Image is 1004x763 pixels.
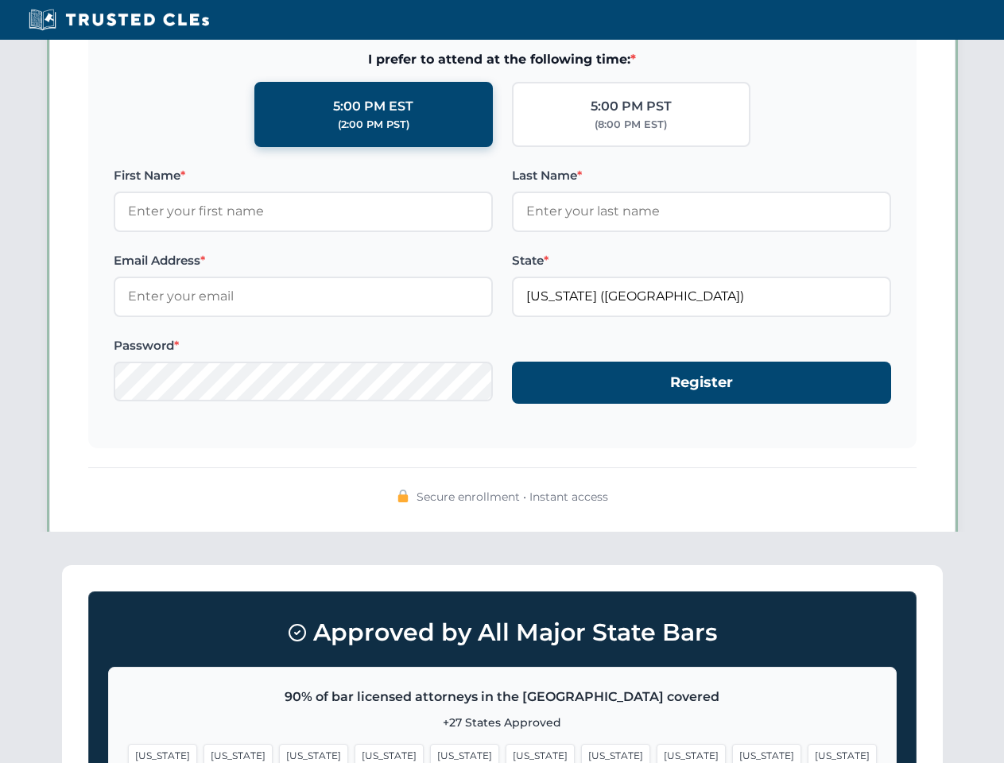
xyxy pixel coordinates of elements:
[24,8,214,32] img: Trusted CLEs
[128,687,877,707] p: 90% of bar licensed attorneys in the [GEOGRAPHIC_DATA] covered
[512,251,891,270] label: State
[397,490,409,502] img: 🔒
[512,166,891,185] label: Last Name
[114,49,891,70] span: I prefer to attend at the following time:
[512,192,891,231] input: Enter your last name
[114,192,493,231] input: Enter your first name
[512,277,891,316] input: Florida (FL)
[595,117,667,133] div: (8:00 PM EST)
[114,166,493,185] label: First Name
[417,488,608,505] span: Secure enrollment • Instant access
[333,96,413,117] div: 5:00 PM EST
[108,611,897,654] h3: Approved by All Major State Bars
[114,251,493,270] label: Email Address
[591,96,672,117] div: 5:00 PM PST
[338,117,409,133] div: (2:00 PM PST)
[114,336,493,355] label: Password
[114,277,493,316] input: Enter your email
[512,362,891,404] button: Register
[128,714,877,731] p: +27 States Approved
